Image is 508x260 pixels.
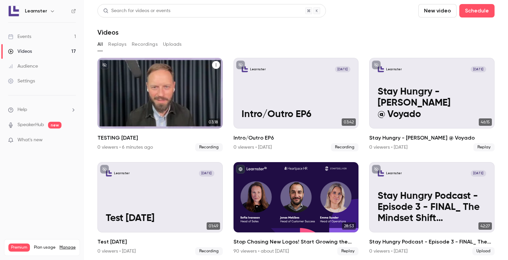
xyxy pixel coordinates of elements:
span: Upload [472,247,495,255]
h2: Intro/Outro EP6 [234,134,359,142]
span: 01:49 [207,222,220,230]
p: Stay Hungry Podcast - Episode 3 - FINAL_ The Mindset Shift Organizations Need to Unlock Growth-VEED [378,191,486,224]
span: Replay [473,143,495,151]
li: help-dropdown-opener [8,106,76,113]
p: Test [DATE] [106,213,214,224]
div: 0 viewers • [DATE] [97,248,136,255]
button: unpublished [372,61,381,69]
a: Test 2 septLearnster[DATE]Test [DATE]01:49Test [DATE]0 viewers • [DATE]Recording [97,162,223,256]
h2: Stay Hungry Podcast - Episode 3 - FINAL_ The Mindset Shift Organizations Need to Unlock Growth-VEED [369,238,495,246]
p: Learnster [250,67,266,72]
div: Settings [8,78,35,84]
a: Manage [59,245,76,250]
span: 28:53 [342,222,356,230]
button: New video [418,4,457,17]
p: Intro/Outro EP6 [242,109,350,120]
span: Recording [331,143,358,151]
a: 28:53Stop Chasing New Logos! Start Growing the Ones You Have.90 viewers • about [DATE]Replay [234,162,359,256]
div: 0 viewers • [DATE] [369,248,408,255]
a: 03:18TESTING [DATE]0 viewers • 6 minutes agoRecording [97,58,223,151]
span: [DATE] [199,170,214,176]
h2: Test [DATE] [97,238,223,246]
li: Stay Hungry Podcast - Episode 3 - FINAL_ The Mindset Shift Organizations Need to Unlock Growth-VEED [369,162,495,256]
button: published [236,165,245,174]
span: Help [17,106,27,113]
span: new [48,122,61,128]
a: Intro/Outro EP6Learnster[DATE]Intro/Outro EP603:42Intro/Outro EP60 viewers • [DATE]Recording [234,58,359,151]
a: SpeakerHub [17,121,44,128]
span: Replay [337,247,358,255]
button: Recordings [132,39,158,50]
a: Stay Hungry - Erica @ VoyadoLearnster[DATE]Stay Hungry - [PERSON_NAME] @ Voyado46:15Stay Hungry -... [369,58,495,151]
li: Test 2 sept [97,162,223,256]
h1: Videos [97,28,119,36]
span: Recording [195,143,223,151]
p: Learnster [114,171,130,176]
span: What's new [17,137,43,144]
button: unpublished [100,165,109,174]
span: 03:18 [207,118,220,126]
div: Search for videos or events [103,7,170,14]
p: Stay Hungry - [PERSON_NAME] @ Voyado [378,86,486,120]
button: All [97,39,103,50]
span: 42:27 [478,222,492,230]
h2: Stay Hungry - [PERSON_NAME] @ Voyado [369,134,495,142]
a: Stay Hungry Podcast - Episode 3 - FINAL_ The Mindset Shift Organizations Need to Unlock Growth-VE... [369,162,495,256]
button: Replays [108,39,126,50]
li: Intro/Outro EP6 [234,58,359,151]
h2: TESTING [DATE] [97,134,223,142]
span: Premium [8,244,30,252]
section: Videos [97,4,495,256]
span: [DATE] [471,66,486,72]
p: Learnster [386,171,402,176]
button: Uploads [163,39,182,50]
li: Stop Chasing New Logos! Start Growing the Ones You Have. [234,162,359,256]
p: Learnster [386,67,402,72]
iframe: Noticeable Trigger [68,137,76,143]
span: 03:42 [342,118,356,126]
li: Stay Hungry - Erica @ Voyado [369,58,495,151]
button: unpublished [372,165,381,174]
span: [DATE] [471,170,486,176]
span: 46:15 [479,118,492,126]
div: 90 viewers • about [DATE] [234,248,289,255]
span: Recording [195,247,223,255]
button: unpublished [236,61,245,69]
div: Events [8,33,31,40]
div: 0 viewers • [DATE] [234,144,272,151]
h6: Learnster [25,8,47,14]
div: Videos [8,48,32,55]
li: TESTING 26 sept [97,58,223,151]
span: [DATE] [335,66,350,72]
button: Schedule [459,4,495,17]
div: Audience [8,63,38,70]
span: Plan usage [34,245,55,250]
div: 0 viewers • 6 minutes ago [97,144,153,151]
button: unpublished [100,61,109,69]
div: 0 viewers • [DATE] [369,144,408,151]
img: Learnster [8,6,19,16]
h2: Stop Chasing New Logos! Start Growing the Ones You Have. [234,238,359,246]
